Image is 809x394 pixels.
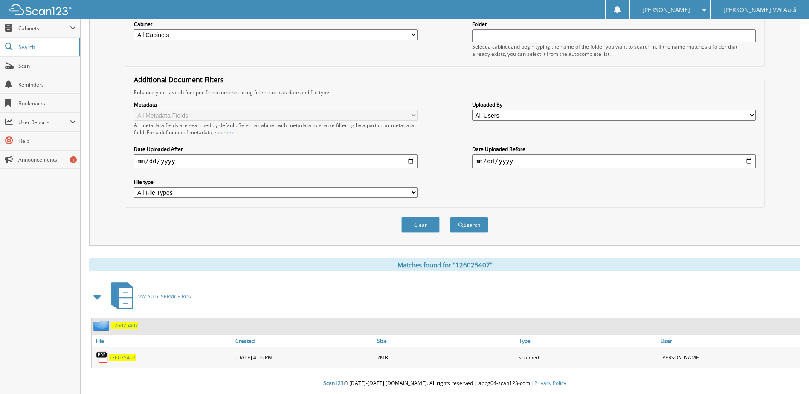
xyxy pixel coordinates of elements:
[70,156,77,163] div: 1
[658,335,800,347] a: User
[375,335,516,347] a: Size
[233,335,375,347] a: Created
[401,217,440,233] button: Clear
[18,100,76,107] span: Bookmarks
[130,75,228,84] legend: Additional Document Filters
[472,101,756,108] label: Uploaded By
[134,145,418,153] label: Date Uploaded After
[96,351,109,364] img: PDF.png
[375,349,516,366] div: 2MB
[223,129,235,136] a: here
[472,20,756,28] label: Folder
[450,217,488,233] button: Search
[93,320,111,331] img: folder2.png
[134,101,418,108] label: Metadata
[233,349,375,366] div: [DATE] 4:06 PM
[642,7,690,12] span: [PERSON_NAME]
[18,137,76,145] span: Help
[18,119,70,126] span: User Reports
[18,62,76,70] span: Scan
[18,25,70,32] span: Cabinets
[109,354,136,361] a: 126025407
[517,335,658,347] a: Type
[18,43,75,51] span: Search
[81,373,809,394] div: © [DATE]-[DATE] [DOMAIN_NAME]. All rights reserved | appg04-scan123-com |
[472,154,756,168] input: end
[9,4,72,15] img: scan123-logo-white.svg
[517,349,658,366] div: scanned
[138,293,191,300] span: VW AUDI SERVICE ROs
[130,89,760,96] div: Enhance your search for specific documents using filters such as date and file type.
[106,280,191,313] a: VW AUDI SERVICE ROs
[134,20,418,28] label: Cabinet
[134,122,418,136] div: All metadata fields are searched by default. Select a cabinet with metadata to enable filtering b...
[111,322,138,329] a: 126025407
[472,145,756,153] label: Date Uploaded Before
[18,81,76,88] span: Reminders
[472,43,756,58] div: Select a cabinet and begin typing the name of the folder you want to search in. If the name match...
[134,154,418,168] input: start
[534,380,566,387] a: Privacy Policy
[92,335,233,347] a: File
[323,380,344,387] span: Scan123
[658,349,800,366] div: [PERSON_NAME]
[18,156,76,163] span: Announcements
[723,7,797,12] span: [PERSON_NAME] VW Audi
[134,178,418,185] label: File type
[89,258,800,271] div: Matches found for "126025407"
